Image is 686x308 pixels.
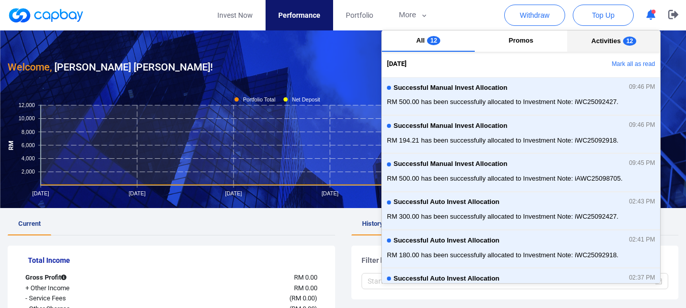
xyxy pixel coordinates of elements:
button: Successful Auto Invest Allocation02:41 PMRM 180.00 has been successfully allocated to Investment ... [382,230,660,268]
button: Promos [475,30,568,52]
tspan: 10,000 [18,115,35,121]
span: RM 180.00 has been successfully allocated to Investment Note: iWC25092918. [387,250,655,260]
tspan: 6,000 [21,142,35,148]
span: Successful Auto Invest Allocation [394,275,500,283]
span: Successful Auto Invest Allocation [394,198,500,206]
span: RM 0.00 [291,294,315,302]
tspan: Portfolio Total [243,96,276,102]
span: Welcome, [8,61,52,73]
button: Top Up [573,5,634,26]
span: 09:46 PM [629,122,655,129]
tspan: [DATE] [32,190,49,196]
span: RM 500.00 has been successfully allocated to Investment Note: iAWC25098705. [387,174,655,184]
div: ( ) [146,293,325,304]
span: Successful Manual Invest Allocation [394,122,507,130]
div: Gross Profit [18,272,146,283]
span: Successful Manual Invest Allocation [394,160,507,168]
tspan: 4,000 [21,155,35,161]
h3: [PERSON_NAME] [PERSON_NAME] ! [8,59,213,75]
span: 02:43 PM [629,198,655,206]
button: Successful Auto Invest Allocation02:43 PMRM 300.00 has been successfully allocated to Investment ... [382,192,660,230]
tspan: [DATE] [128,190,145,196]
button: Successful Manual Invest Allocation09:46 PMRM 194.21 has been successfully allocated to Investmen... [382,115,660,153]
tspan: 8,000 [21,128,35,134]
span: RM 0.00 [294,273,317,281]
span: Top Up [592,10,614,20]
button: Successful Auto Invest Allocation02:37 PMRM 230.74 has been successfully allocated to Investment ... [382,268,660,306]
button: Successful Manual Invest Allocation09:45 PMRM 500.00 has been successfully allocated to Investmen... [382,153,660,191]
span: Current [18,220,41,227]
span: 02:41 PM [629,236,655,244]
span: 12 [623,37,636,46]
span: Performance [278,10,320,21]
span: [DATE] [387,59,407,70]
tspan: [DATE] [225,190,242,196]
tspan: RM [8,140,15,150]
span: RM 194.21 has been successfully allocated to Investment Note: iWC25092918. [387,135,655,146]
button: Withdraw [504,5,565,26]
span: RM 500.00 has been successfully allocated to Investment Note: iWC25092427. [387,97,655,107]
span: 02:37 PM [629,275,655,282]
tspan: 12,000 [18,102,35,108]
span: to [506,277,514,285]
button: Successful Manual Invest Allocation09:46 PMRM 500.00 has been successfully allocated to Investmen... [382,77,660,115]
button: Activities12 [567,30,660,52]
span: Successful Manual Invest Allocation [394,84,507,92]
div: - Service Fees [18,293,146,304]
span: Promos [509,37,533,44]
h5: Filter by month [362,256,669,265]
span: Portfolio [346,10,373,21]
div: + Other Income [18,283,146,294]
span: Successful Auto Invest Allocation [394,237,500,245]
span: History [362,220,383,227]
h5: Total Income [28,256,325,265]
span: Activities [592,37,621,45]
input: Start month [368,276,502,287]
button: All12 [382,30,475,52]
span: All [416,37,425,44]
tspan: [DATE] [321,190,338,196]
tspan: 2,000 [21,168,35,175]
span: RM 0.00 [294,284,317,292]
span: 12 [427,36,440,45]
tspan: Net Deposit [292,96,320,102]
span: 09:46 PM [629,84,655,91]
span: RM 300.00 has been successfully allocated to Investment Note: iWC25092427. [387,212,655,222]
span: 09:45 PM [629,160,655,167]
button: Mark all as read [551,56,660,73]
